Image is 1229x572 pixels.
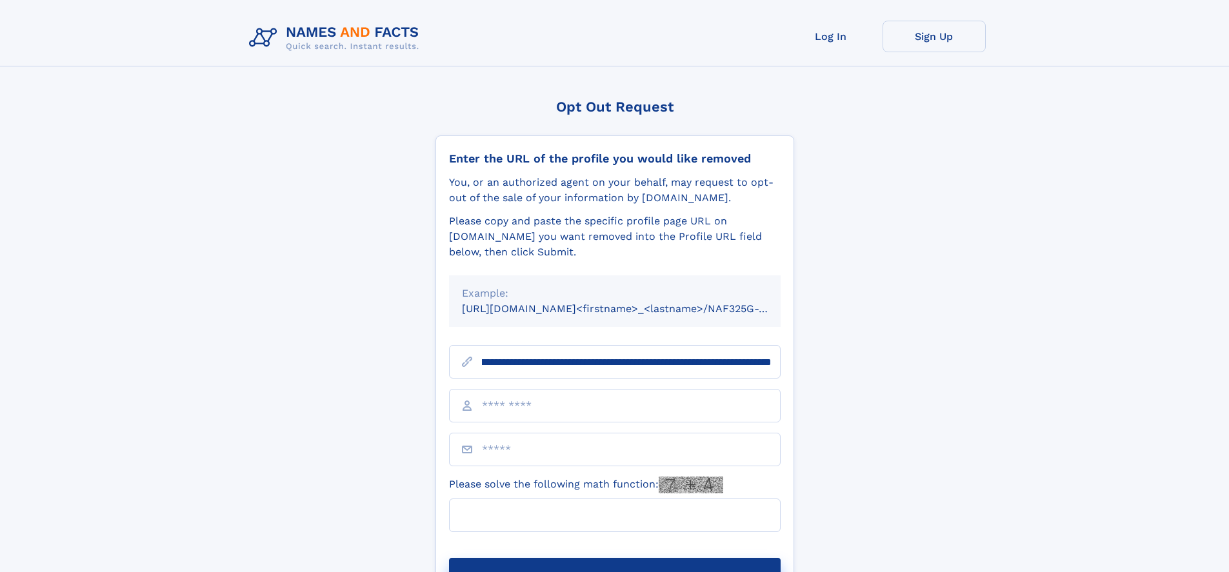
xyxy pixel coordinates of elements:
[449,213,781,260] div: Please copy and paste the specific profile page URL on [DOMAIN_NAME] you want removed into the Pr...
[435,99,794,115] div: Opt Out Request
[449,477,723,493] label: Please solve the following math function:
[883,21,986,52] a: Sign Up
[449,152,781,166] div: Enter the URL of the profile you would like removed
[244,21,430,55] img: Logo Names and Facts
[779,21,883,52] a: Log In
[462,286,768,301] div: Example:
[462,302,805,315] small: [URL][DOMAIN_NAME]<firstname>_<lastname>/NAF325G-xxxxxxxx
[449,175,781,206] div: You, or an authorized agent on your behalf, may request to opt-out of the sale of your informatio...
